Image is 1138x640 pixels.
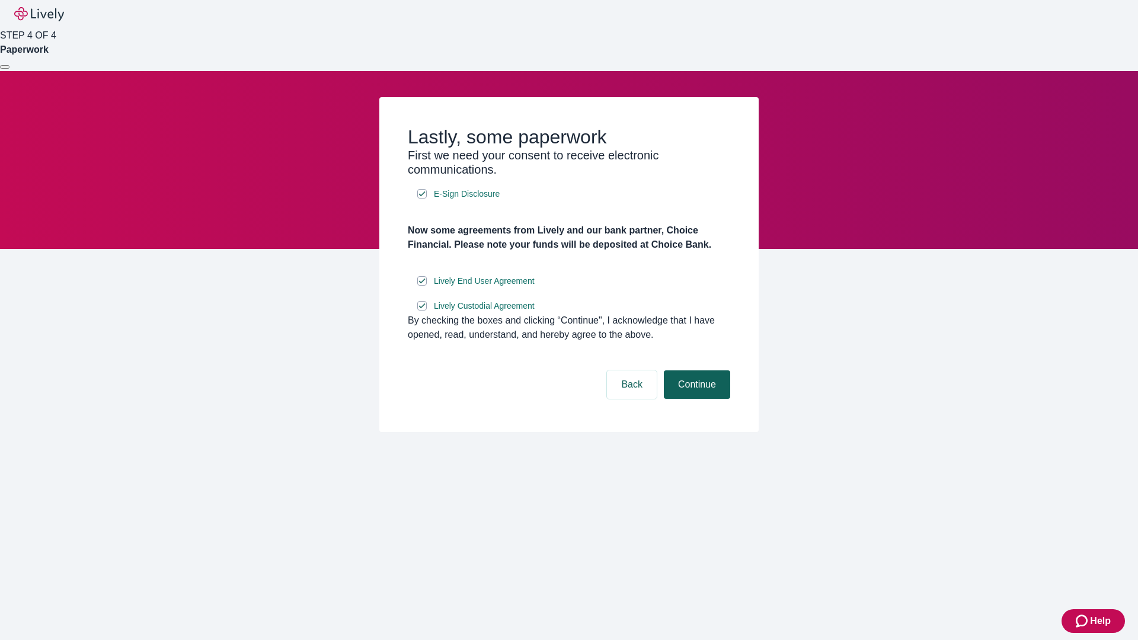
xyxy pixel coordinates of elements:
svg: Zendesk support icon [1076,614,1090,628]
button: Continue [664,370,730,399]
button: Back [607,370,657,399]
h3: First we need your consent to receive electronic communications. [408,148,730,177]
button: Zendesk support iconHelp [1062,609,1125,633]
span: E-Sign Disclosure [434,188,500,200]
span: Lively Custodial Agreement [434,300,535,312]
h2: Lastly, some paperwork [408,126,730,148]
span: Help [1090,614,1111,628]
div: By checking the boxes and clicking “Continue", I acknowledge that I have opened, read, understand... [408,313,730,342]
span: Lively End User Agreement [434,275,535,287]
h4: Now some agreements from Lively and our bank partner, Choice Financial. Please note your funds wi... [408,223,730,252]
a: e-sign disclosure document [431,299,537,313]
a: e-sign disclosure document [431,187,502,201]
a: e-sign disclosure document [431,274,537,289]
img: Lively [14,7,64,21]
